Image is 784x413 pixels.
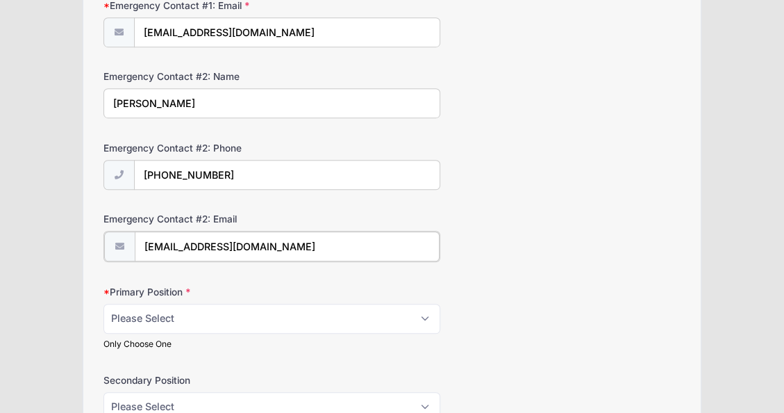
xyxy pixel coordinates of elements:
label: Secondary Position [103,373,296,387]
label: Emergency Contact #2: Phone [103,141,296,155]
input: (xxx) xxx-xxxx [134,160,440,190]
label: Emergency Contact #2: Email [103,212,296,226]
input: email@email.com [134,17,440,47]
input: email@email.com [135,232,440,261]
label: Emergency Contact #2: Name [103,70,296,83]
div: Only Choose One [103,338,440,350]
label: Primary Position [103,285,296,299]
